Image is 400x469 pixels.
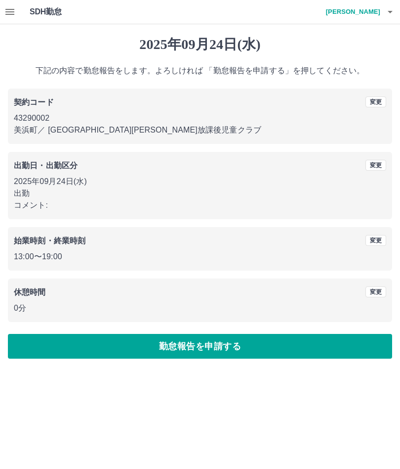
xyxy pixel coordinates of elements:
[14,98,54,106] b: 契約コード
[365,96,386,107] button: 変更
[14,251,386,263] p: 13:00 〜 19:00
[14,176,386,188] p: 2025年09月24日(水)
[14,302,386,314] p: 0分
[14,112,386,124] p: 43290002
[365,235,386,246] button: 変更
[14,124,386,136] p: 美浜町 ／ [GEOGRAPHIC_DATA][PERSON_NAME]放課後児童クラブ
[8,36,392,53] h1: 2025年09月24日(水)
[14,199,386,211] p: コメント:
[365,160,386,171] button: 変更
[14,236,85,245] b: 始業時刻・終業時刻
[8,65,392,77] p: 下記の内容で勤怠報告をします。よろしければ 「勤怠報告を申請する」を押してください。
[8,334,392,359] button: 勤怠報告を申請する
[14,288,46,296] b: 休憩時間
[14,161,78,170] b: 出勤日・出勤区分
[365,286,386,297] button: 変更
[14,188,386,199] p: 出勤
